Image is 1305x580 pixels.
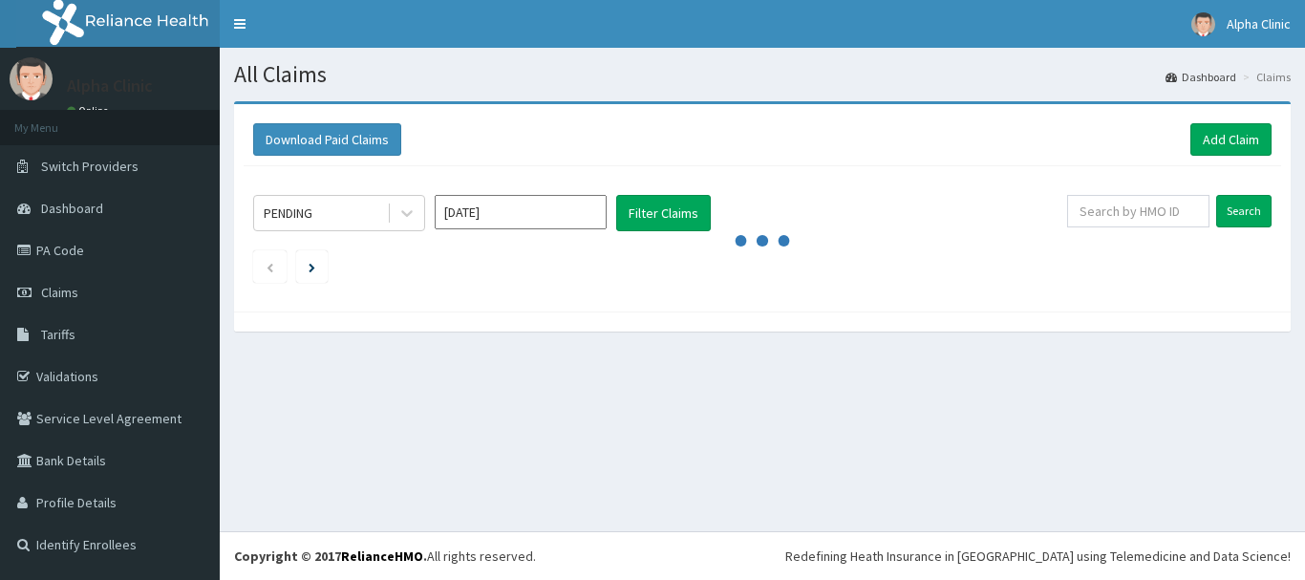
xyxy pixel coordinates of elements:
[253,123,401,156] button: Download Paid Claims
[41,284,78,301] span: Claims
[616,195,711,231] button: Filter Claims
[785,547,1291,566] div: Redefining Heath Insurance in [GEOGRAPHIC_DATA] using Telemedicine and Data Science!
[734,212,791,269] svg: audio-loading
[67,104,113,118] a: Online
[435,195,607,229] input: Select Month and Year
[309,258,315,275] a: Next page
[1190,123,1272,156] a: Add Claim
[10,57,53,100] img: User Image
[1227,15,1291,32] span: Alpha Clinic
[67,77,153,95] p: Alpha Clinic
[1191,12,1215,36] img: User Image
[234,548,427,565] strong: Copyright © 2017 .
[41,200,103,217] span: Dashboard
[1067,195,1209,227] input: Search by HMO ID
[1216,195,1272,227] input: Search
[1166,69,1236,85] a: Dashboard
[220,531,1305,580] footer: All rights reserved.
[1238,69,1291,85] li: Claims
[266,258,274,275] a: Previous page
[41,158,139,175] span: Switch Providers
[264,204,312,223] div: PENDING
[341,548,423,565] a: RelianceHMO
[41,326,75,343] span: Tariffs
[234,62,1291,87] h1: All Claims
